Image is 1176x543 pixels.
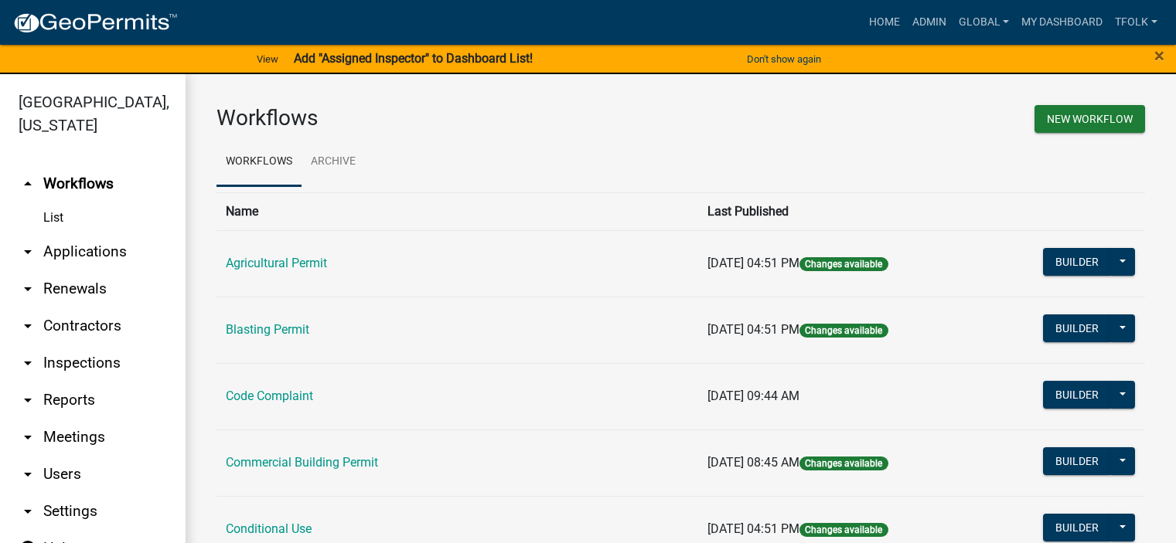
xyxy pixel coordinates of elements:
[906,8,953,37] a: Admin
[1043,514,1111,541] button: Builder
[953,8,1016,37] a: Global
[707,256,799,270] span: [DATE] 04:51 PM
[19,175,37,193] i: arrow_drop_up
[19,280,37,298] i: arrow_drop_down
[799,257,888,271] span: Changes available
[302,137,365,187] a: Archive
[19,502,37,521] i: arrow_drop_down
[19,391,37,409] i: arrow_drop_down
[1043,248,1111,276] button: Builder
[226,455,378,470] a: Commercial Building Permit
[19,354,37,372] i: arrow_drop_down
[1154,45,1164,66] span: ×
[1154,46,1164,65] button: Close
[698,192,984,230] th: Last Published
[799,324,888,338] span: Changes available
[863,8,906,37] a: Home
[1043,447,1111,475] button: Builder
[741,46,827,72] button: Don't show again
[1043,381,1111,409] button: Builder
[799,456,888,470] span: Changes available
[707,389,799,403] span: [DATE] 09:44 AM
[19,428,37,446] i: arrow_drop_down
[707,322,799,337] span: [DATE] 04:51 PM
[226,521,312,536] a: Conditional Use
[1015,8,1109,37] a: My Dashboard
[707,455,799,470] span: [DATE] 08:45 AM
[216,137,302,187] a: Workflows
[1109,8,1164,37] a: tfolk
[19,243,37,261] i: arrow_drop_down
[19,465,37,484] i: arrow_drop_down
[707,521,799,536] span: [DATE] 04:51 PM
[799,523,888,537] span: Changes available
[19,317,37,335] i: arrow_drop_down
[226,322,309,337] a: Blasting Permit
[251,46,285,72] a: View
[216,192,698,230] th: Name
[216,105,670,131] h3: Workflows
[294,51,533,66] strong: Add "Assigned Inspector" to Dashboard List!
[226,389,313,403] a: Code Complaint
[226,256,327,270] a: Agricultural Permit
[1043,314,1111,342] button: Builder
[1035,105,1145,133] button: New Workflow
